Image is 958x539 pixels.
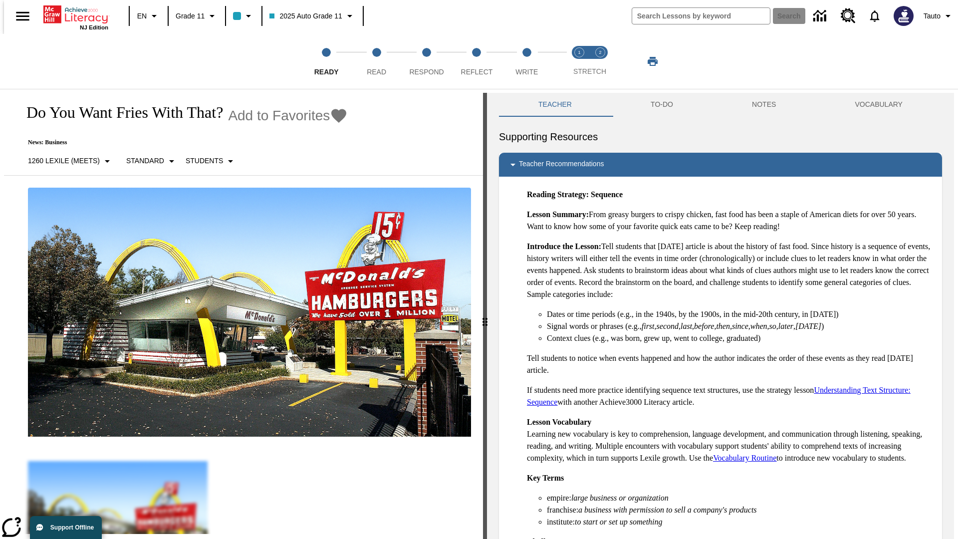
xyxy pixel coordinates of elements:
em: since [732,322,748,330]
button: NOTES [713,93,815,117]
text: 2 [599,50,601,55]
em: large business or organization [571,494,669,502]
button: Teacher [499,93,611,117]
p: News: Business [16,139,348,146]
button: Select Student [182,152,240,170]
p: Tell students that [DATE] article is about the history of fast food. Since history is a sequence ... [527,241,934,300]
em: later [778,322,793,330]
a: Vocabulary Routine [713,454,776,462]
button: Stretch Respond step 2 of 2 [586,34,615,89]
button: VOCABULARY [815,93,942,117]
button: Class: 2025 Auto Grade 11, Select your class [265,7,359,25]
strong: Sequence [591,190,623,199]
em: before [694,322,714,330]
text: 1 [578,50,580,55]
li: Dates or time periods (e.g., in the 1940s, by the 1900s, in the mid-20th century, in [DATE]) [547,308,934,320]
button: Language: EN, Select a language [133,7,165,25]
div: Press Enter or Spacebar and then press right and left arrow keys to move the slider [483,93,487,539]
p: Teacher Recommendations [519,159,604,171]
button: Scaffolds, Standard [122,152,182,170]
a: Data Center [807,2,835,30]
em: so [769,322,776,330]
span: Grade 11 [176,11,205,21]
a: Resource Center, Will open in new tab [835,2,862,29]
div: Instructional Panel Tabs [499,93,942,117]
em: last [681,322,692,330]
img: One of the first McDonald's stores, with the iconic red sign and golden arches. [28,188,471,437]
li: Signal words or phrases (e.g., , , , , , , , , , ) [547,320,934,332]
p: Standard [126,156,164,166]
strong: Introduce the Lesson: [527,242,601,251]
em: to start or set up something [575,518,663,526]
div: reading [4,93,483,534]
span: Respond [409,68,444,76]
p: 1260 Lexile (Meets) [28,156,100,166]
em: then [716,322,730,330]
button: Select a new avatar [888,3,920,29]
em: first [642,322,655,330]
span: Add to Favorites [228,108,330,124]
span: Support Offline [50,524,94,531]
li: Context clues (e.g., was born, grew up, went to college, graduated) [547,332,934,344]
button: Print [637,52,669,70]
em: second [657,322,679,330]
p: If students need more practice identifying sequence text structures, use the strategy lesson with... [527,384,934,408]
em: when [750,322,767,330]
button: Class color is light blue. Change class color [229,7,258,25]
p: Learning new vocabulary is key to comprehension, language development, and communication through ... [527,416,934,464]
input: search field [632,8,770,24]
span: NJ Edition [80,24,108,30]
strong: Key Terms [527,474,564,482]
h6: Supporting Resources [499,129,942,145]
span: 2025 Auto Grade 11 [269,11,342,21]
strong: Lesson Summary: [527,210,589,219]
button: Open side menu [8,1,37,31]
button: Support Offline [30,516,102,539]
span: STRETCH [573,67,606,75]
strong: Reading Strategy: [527,190,589,199]
p: Tell students to notice when events happened and how the author indicates the order of these even... [527,352,934,376]
h1: Do You Want Fries With That? [16,103,223,122]
p: From greasy burgers to crispy chicken, fast food has been a staple of American diets for over 50 ... [527,209,934,233]
button: Reflect step 4 of 5 [448,34,505,89]
button: Respond step 3 of 5 [398,34,456,89]
button: Select Lexile, 1260 Lexile (Meets) [24,152,117,170]
a: Notifications [862,3,888,29]
li: franchise: [547,504,934,516]
a: Understanding Text Structure: Sequence [527,386,911,406]
span: Write [515,68,538,76]
button: Write step 5 of 5 [498,34,556,89]
button: Stretch Read step 1 of 2 [565,34,594,89]
em: a business with permission to sell a company's products [578,506,757,514]
span: Tauto [924,11,941,21]
span: Read [367,68,386,76]
p: Students [186,156,223,166]
span: EN [137,11,147,21]
li: empire: [547,492,934,504]
li: institute: [547,516,934,528]
em: [DATE] [795,322,821,330]
span: Ready [314,68,339,76]
div: Teacher Recommendations [499,153,942,177]
img: Avatar [894,6,914,26]
strong: Lesson Vocabulary [527,418,591,426]
button: Profile/Settings [920,7,958,25]
button: Add to Favorites - Do You Want Fries With That? [228,107,348,124]
button: Grade: Grade 11, Select a grade [172,7,222,25]
span: Reflect [461,68,493,76]
div: activity [487,93,954,539]
button: Ready step 1 of 5 [297,34,355,89]
div: Home [43,3,108,30]
button: TO-DO [611,93,713,117]
button: Read step 2 of 5 [347,34,405,89]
